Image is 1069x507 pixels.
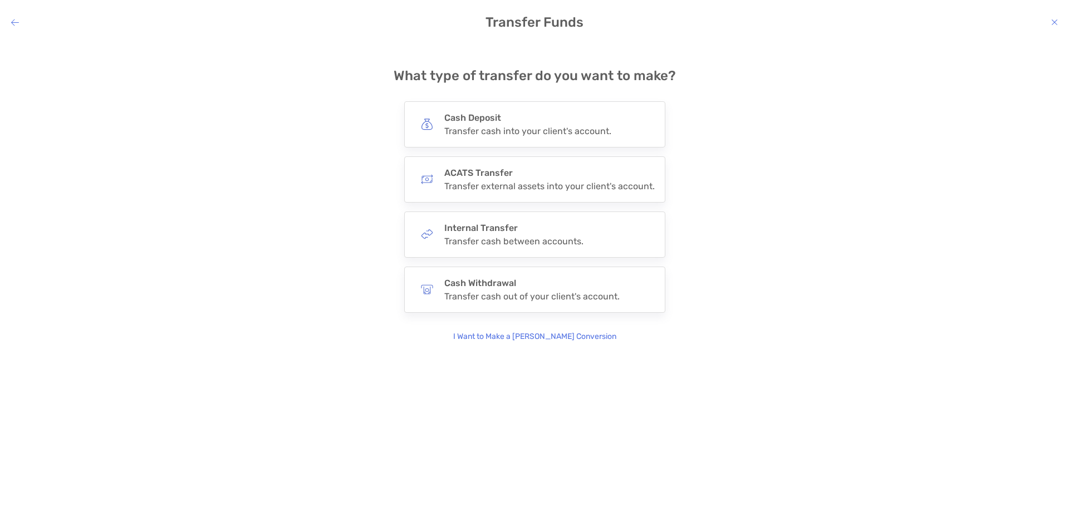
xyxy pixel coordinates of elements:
div: Transfer external assets into your client's account. [444,181,655,191]
img: button icon [421,118,433,130]
img: button icon [421,228,433,240]
img: button icon [421,173,433,185]
h4: Cash Deposit [444,112,611,123]
img: button icon [421,283,433,296]
div: Transfer cash out of your client's account. [444,291,620,302]
div: Transfer cash into your client's account. [444,126,611,136]
p: I Want to Make a [PERSON_NAME] Conversion [453,331,616,343]
h4: Cash Withdrawal [444,278,620,288]
h4: ACATS Transfer [444,168,655,178]
h4: What type of transfer do you want to make? [394,68,676,83]
h4: Internal Transfer [444,223,583,233]
div: Transfer cash between accounts. [444,236,583,247]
